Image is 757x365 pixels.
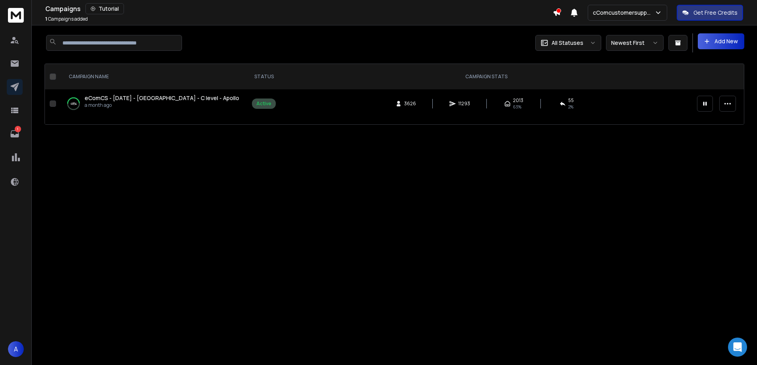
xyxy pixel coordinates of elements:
div: Active [256,100,271,107]
th: CAMPAIGN STATS [281,64,692,89]
span: 3626 [404,100,416,107]
td: 48%eComCS - [DATE] - [GEOGRAPHIC_DATA] - C level - Apolloa month ago [59,89,247,118]
th: STATUS [247,64,281,89]
div: Open Intercom Messenger [728,338,747,357]
p: 48 % [70,100,77,108]
p: a month ago [85,102,239,108]
button: Get Free Credits [677,5,743,21]
span: 11293 [458,100,470,107]
button: A [8,341,24,357]
p: 1 [15,126,21,132]
button: Tutorial [85,3,124,14]
a: 1 [7,126,23,142]
p: All Statuses [552,39,583,47]
span: 2013 [513,97,523,104]
button: Add New [698,33,744,49]
a: eComCS - [DATE] - [GEOGRAPHIC_DATA] - C level - Apollo [85,94,239,102]
span: 1 [45,15,47,22]
span: 63 % [513,104,521,110]
p: Campaigns added [45,16,88,22]
p: cComcustomersupport [593,9,654,17]
div: Campaigns [45,3,553,14]
span: 2 % [568,104,573,110]
th: CAMPAIGN NAME [59,64,247,89]
span: 55 [568,97,574,104]
button: Newest First [606,35,664,51]
p: Get Free Credits [693,9,738,17]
